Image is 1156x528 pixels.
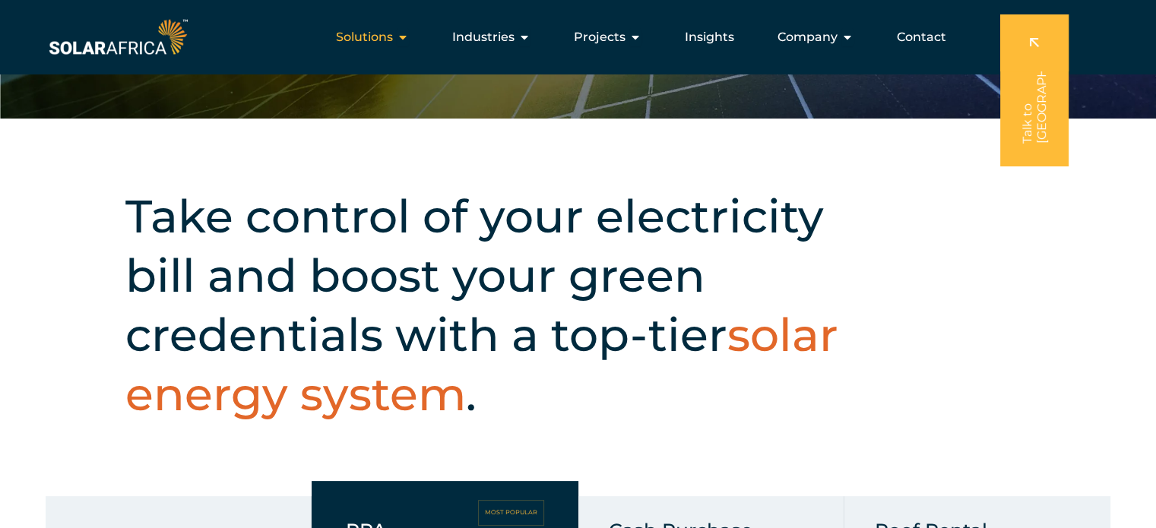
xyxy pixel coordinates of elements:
[191,22,958,52] div: Menu Toggle
[778,28,838,46] span: Company
[685,28,734,46] a: Insights
[574,28,626,46] span: Projects
[191,22,958,52] nav: Menu
[897,28,946,46] a: Contact
[485,509,537,517] h5: MOST POPULAR
[452,28,515,46] span: Industries
[125,187,882,424] h2: Take control of your electricity bill and boost your green credentials with a top-tier .
[336,28,393,46] span: Solutions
